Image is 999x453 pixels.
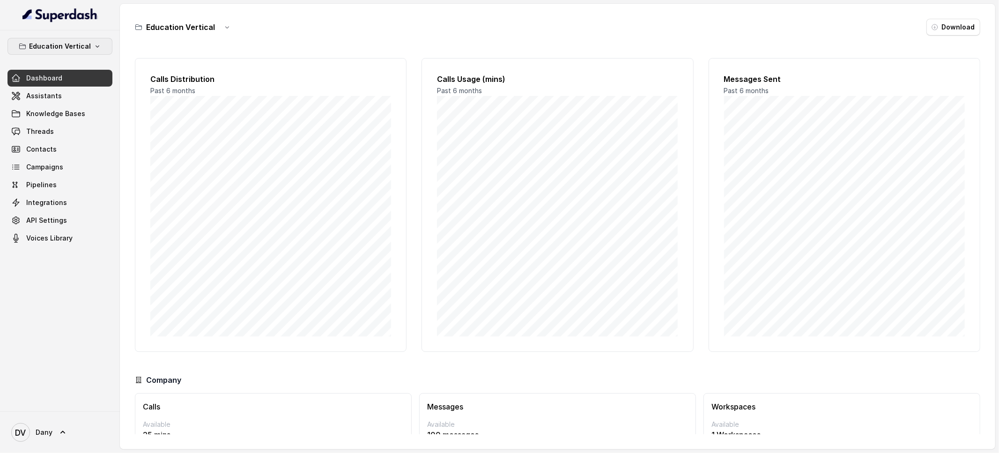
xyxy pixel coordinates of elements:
h3: Calls [143,401,404,412]
span: Past 6 months [437,87,482,95]
a: Dashboard [7,70,112,87]
span: Contacts [26,145,57,154]
p: 25 mins [143,429,404,440]
span: Dany [36,428,52,437]
span: Voices Library [26,234,73,243]
a: Contacts [7,141,112,158]
p: Available [143,420,404,429]
a: Voices Library [7,230,112,247]
span: Integrations [26,198,67,207]
a: Pipelines [7,176,112,193]
a: Threads [7,123,112,140]
span: API Settings [26,216,67,225]
button: Education Vertical [7,38,112,55]
a: Campaigns [7,159,112,175]
span: Campaigns [26,162,63,172]
p: Available [427,420,688,429]
a: Dany [7,419,112,446]
h2: Calls Usage (mins) [437,73,678,85]
button: Download [926,19,980,36]
p: Available [711,420,972,429]
span: Past 6 months [724,87,769,95]
span: Assistants [26,91,62,101]
span: Knowledge Bases [26,109,85,118]
a: Knowledge Bases [7,105,112,122]
h3: Education Vertical [146,22,215,33]
p: Education Vertical [29,41,91,52]
h2: Calls Distribution [150,73,391,85]
text: DV [15,428,26,438]
h3: Company [146,374,181,386]
a: API Settings [7,212,112,229]
p: 1 Workspaces [711,429,972,440]
h2: Messages Sent [724,73,965,85]
a: Assistants [7,88,112,104]
a: Integrations [7,194,112,211]
h3: Workspaces [711,401,972,412]
span: Pipelines [26,180,57,190]
h3: Messages [427,401,688,412]
span: Threads [26,127,54,136]
img: light.svg [22,7,98,22]
span: Dashboard [26,73,62,83]
p: 100 messages [427,429,688,440]
span: Past 6 months [150,87,195,95]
